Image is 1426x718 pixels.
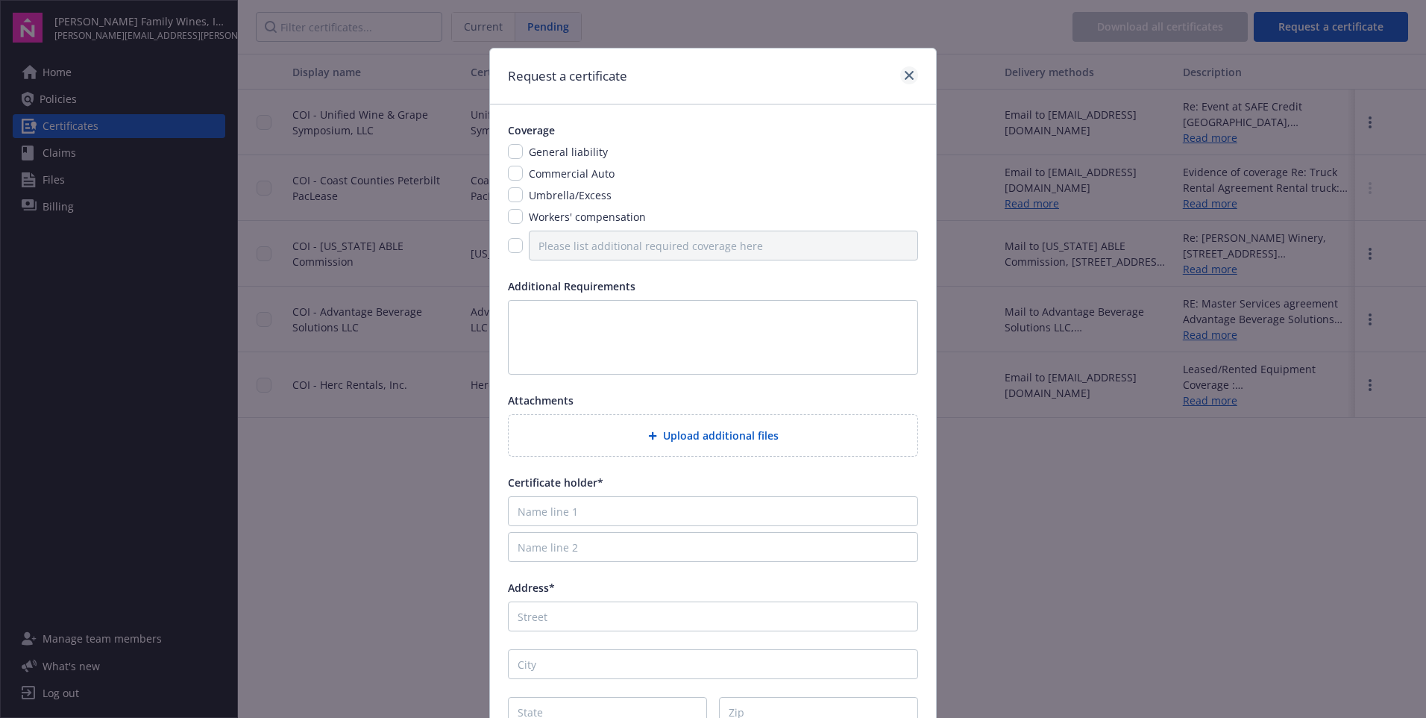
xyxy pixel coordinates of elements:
[508,602,918,631] input: Street
[529,210,646,224] span: Workers' compensation
[529,166,615,181] span: Commercial Auto
[508,496,918,526] input: Name line 1
[508,581,555,595] span: Address*
[508,393,574,408] span: Attachments
[508,414,918,457] div: Upload additional files
[900,66,918,84] a: close
[508,532,918,562] input: Name line 2
[529,231,918,260] input: Please list additional required coverage here
[529,145,608,159] span: General liability
[508,66,627,86] h1: Request a certificate
[508,475,603,490] span: Certificate holder*
[508,279,635,293] span: Additional Requirements
[529,188,612,202] span: Umbrella/Excess
[663,428,779,443] span: Upload additional files
[508,649,918,679] input: City
[508,123,555,137] span: Coverage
